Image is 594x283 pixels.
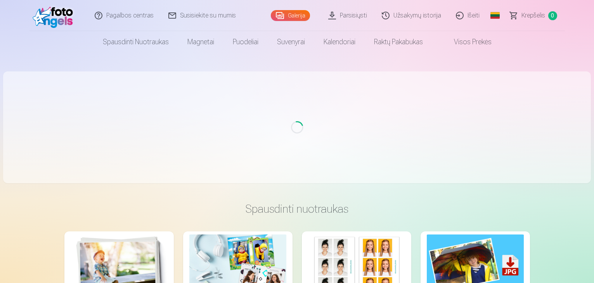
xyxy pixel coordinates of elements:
span: Krepšelis [521,11,545,20]
h3: Spausdinti nuotraukas [71,202,524,216]
a: Puodeliai [223,31,268,53]
span: 0 [548,11,557,20]
a: Suvenyrai [268,31,314,53]
a: Visos prekės [432,31,501,53]
a: Spausdinti nuotraukas [94,31,178,53]
img: /fa5 [33,3,77,28]
a: Galerija [271,10,310,21]
a: Kalendoriai [314,31,365,53]
a: Magnetai [178,31,223,53]
a: Raktų pakabukas [365,31,432,53]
